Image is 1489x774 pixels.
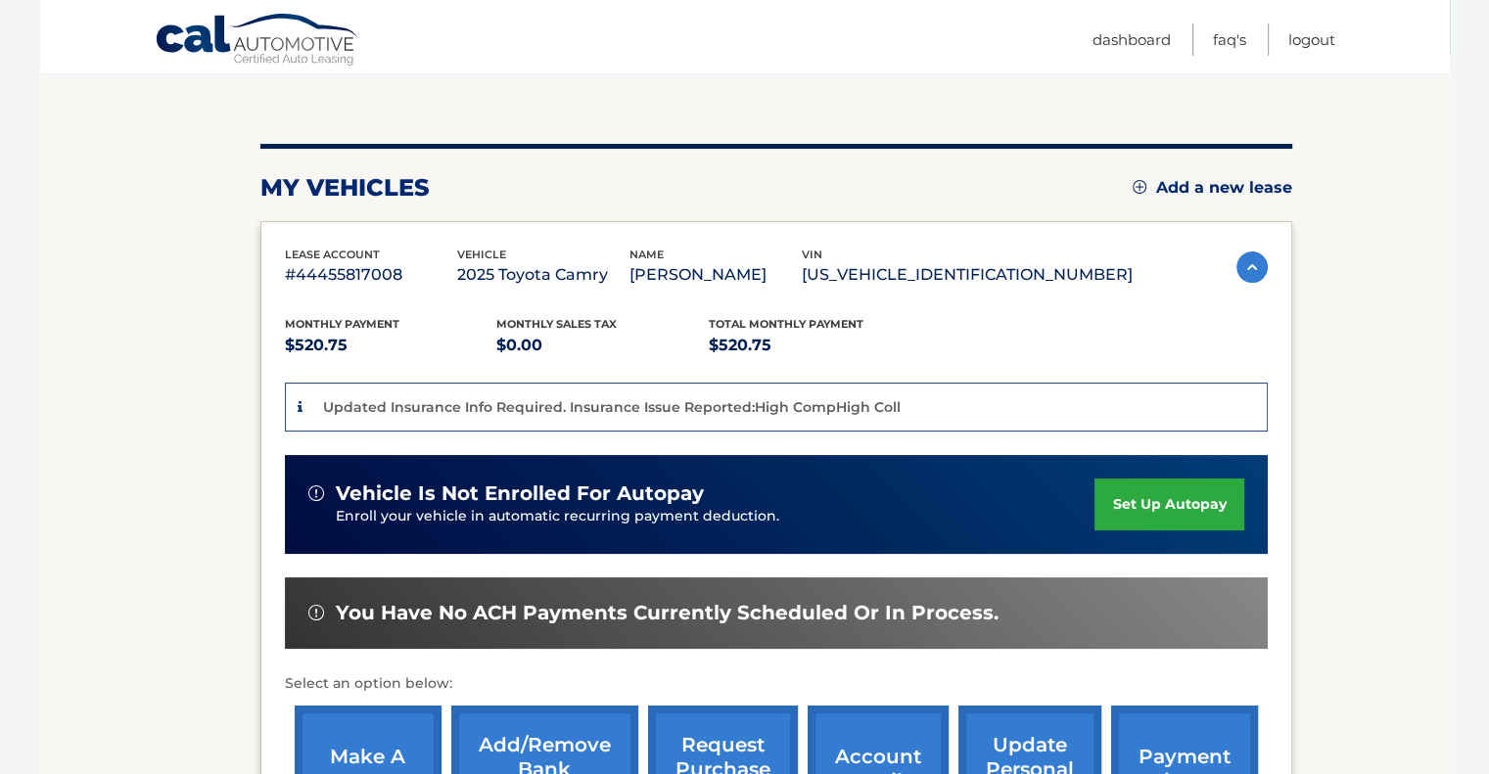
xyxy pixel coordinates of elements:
p: [US_VEHICLE_IDENTIFICATION_NUMBER] [802,261,1133,289]
h2: my vehicles [260,173,430,203]
a: Add a new lease [1133,178,1292,198]
span: vin [802,248,822,261]
span: lease account [285,248,380,261]
p: [PERSON_NAME] [629,261,802,289]
span: You have no ACH payments currently scheduled or in process. [336,601,999,625]
span: vehicle is not enrolled for autopay [336,481,704,506]
p: Updated Insurance Info Required. Insurance Issue Reported:High CompHigh Coll [323,398,901,416]
img: add.svg [1133,180,1146,194]
span: vehicle [457,248,506,261]
p: $0.00 [496,332,709,359]
img: alert-white.svg [308,605,324,620]
p: 2025 Toyota Camry [457,261,629,289]
span: Monthly Payment [285,317,399,331]
img: accordion-active.svg [1236,251,1268,283]
img: alert-white.svg [308,485,324,501]
p: Select an option below: [285,672,1268,696]
a: FAQ's [1213,23,1246,56]
span: name [629,248,664,261]
p: $520.75 [285,332,497,359]
a: Logout [1288,23,1335,56]
span: Monthly sales Tax [496,317,617,331]
p: $520.75 [709,332,921,359]
p: Enroll your vehicle in automatic recurring payment deduction. [336,506,1095,527]
a: Cal Automotive [155,13,360,69]
p: #44455817008 [285,261,457,289]
a: set up autopay [1094,478,1243,530]
a: Dashboard [1093,23,1171,56]
span: Total Monthly Payment [709,317,863,331]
